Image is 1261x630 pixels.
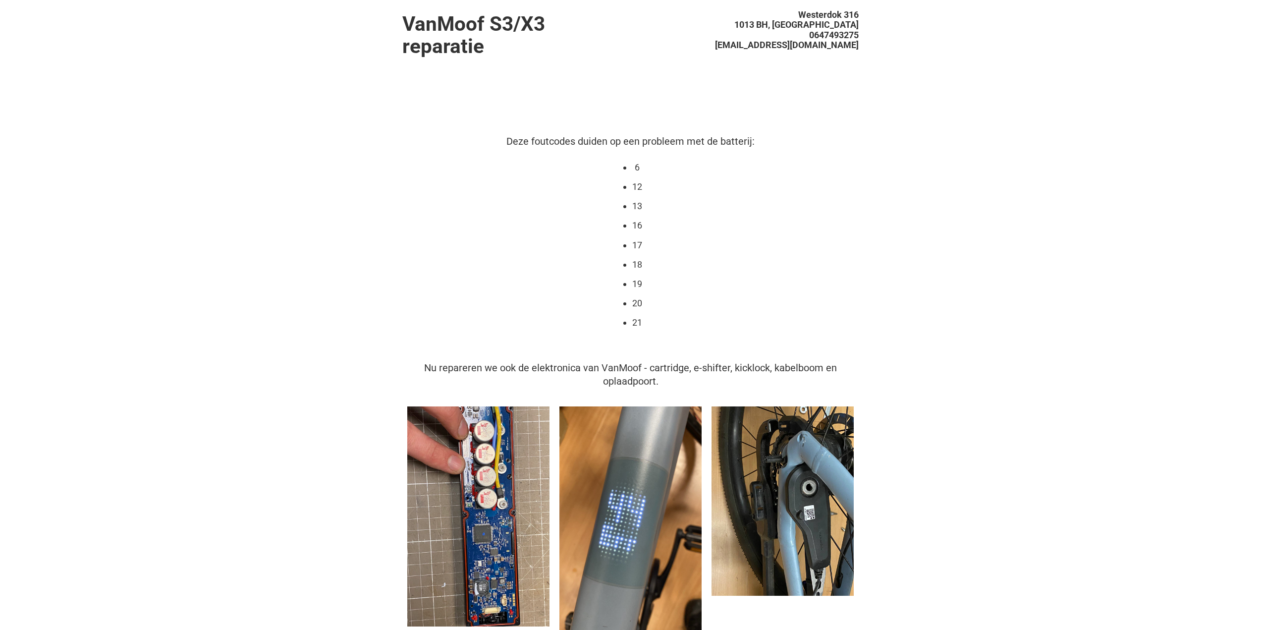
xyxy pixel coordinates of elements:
li: 16 [632,219,642,232]
span: Nu repareren we ook de elektronica van VanMoof - cartridge, e-shifter, kicklock, kabelboom en opl... [424,362,837,387]
li: 21 [632,316,642,329]
span: 0647493275 [809,30,859,40]
li: 6 [632,161,642,174]
li: 13 [632,200,642,213]
span: Deze foutcodes duiden op een probleem met de batterij: [506,135,755,147]
img: photo_2024-03-26_21-40-53_y0bn8s.jpg [407,406,549,627]
li: 17 [632,239,642,252]
span: 1013 BH, [GEOGRAPHIC_DATA] [734,19,859,30]
img: photo_2024-03-26_20-56-35_zs6jxa.jpg [712,406,854,596]
li: 19 [632,278,642,290]
span: Westerdok 316 [798,9,859,20]
li: 18 [632,258,642,271]
h1: VanMoof S3/X3 reparatie [402,13,630,57]
li: 20 [632,297,642,310]
li: 12 [632,180,642,193]
span: [EMAIL_ADDRESS][DOMAIN_NAME] [715,40,859,50]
